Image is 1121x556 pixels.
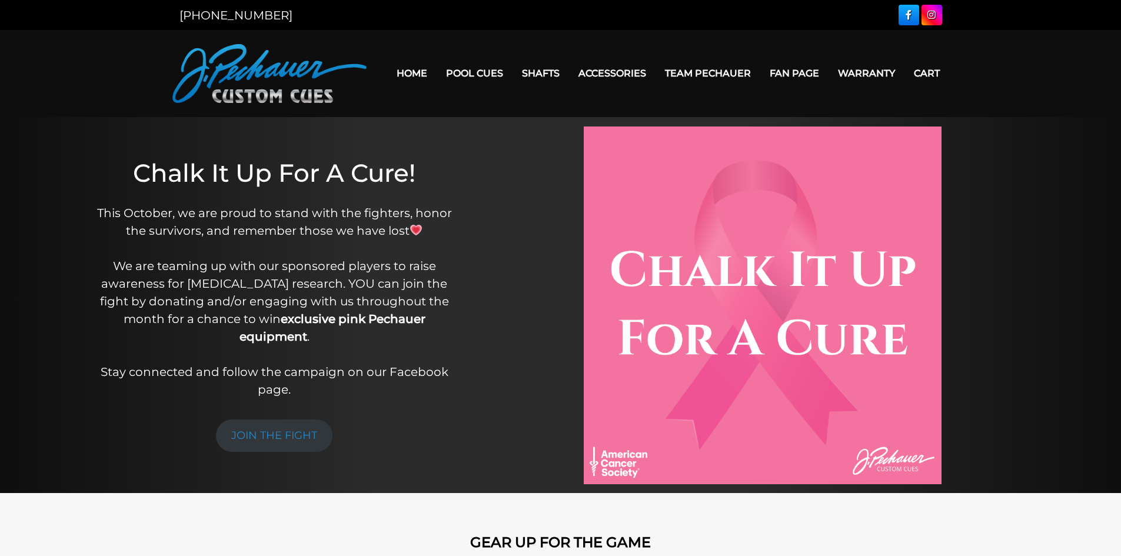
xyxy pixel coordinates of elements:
strong: GEAR UP FOR THE GAME [470,534,651,551]
a: Pool Cues [437,58,513,88]
a: Team Pechauer [656,58,760,88]
a: Accessories [569,58,656,88]
h1: Chalk It Up For A Cure! [90,158,459,188]
img: 💗 [410,224,422,236]
a: Cart [904,58,949,88]
a: [PHONE_NUMBER] [179,8,292,22]
p: This October, we are proud to stand with the fighters, honor the survivors, and remember those we... [90,204,459,398]
strong: exclusive pink Pechauer equipment [239,312,425,344]
a: Home [387,58,437,88]
a: Shafts [513,58,569,88]
a: Fan Page [760,58,829,88]
a: JOIN THE FIGHT [216,420,332,452]
a: Warranty [829,58,904,88]
img: Pechauer Custom Cues [172,44,367,103]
